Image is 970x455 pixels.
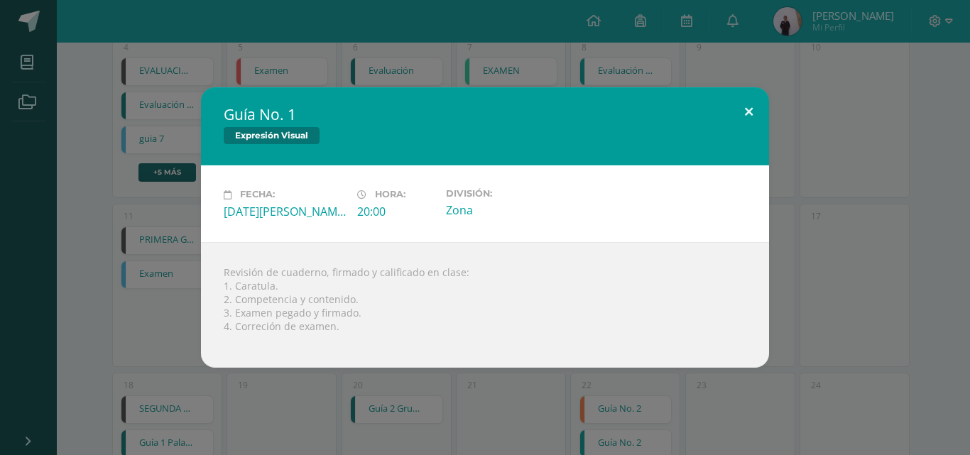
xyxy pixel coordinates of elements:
[224,204,346,219] div: [DATE][PERSON_NAME]
[446,202,568,218] div: Zona
[201,242,769,368] div: Revisión de cuaderno, firmado y calificado en clase: 1. Caratula. 2. Competencia y contenido. 3. ...
[240,190,275,200] span: Fecha:
[446,188,568,199] label: División:
[357,204,435,219] div: 20:00
[729,87,769,136] button: Close (Esc)
[224,104,746,124] h2: Guía No. 1
[375,190,405,200] span: Hora:
[224,127,320,144] span: Expresión Visual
